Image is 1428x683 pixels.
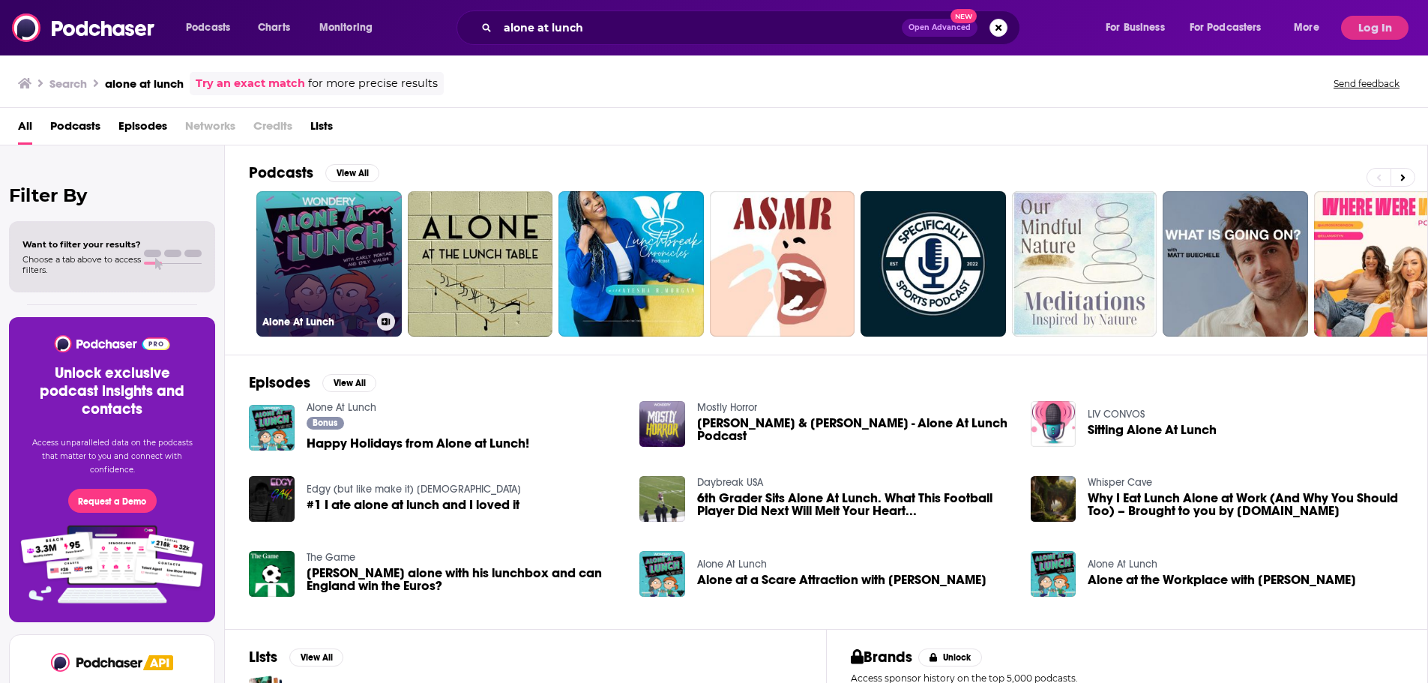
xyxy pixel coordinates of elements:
img: Sancho alone with his lunchbox and can England win the Euros? [249,551,295,597]
a: Lists [310,114,333,145]
a: Alone At Lunch [256,191,402,337]
img: #1 I ate alone at lunch and I loved it [249,476,295,522]
a: Charts [248,16,299,40]
img: Carly Montag & Emily Walsh - Alone At Lunch Podcast [639,401,685,447]
img: 6th Grader Sits Alone At Lunch. What This Football Player Did Next Will Melt Your Heart... [639,476,685,522]
a: Carly Montag & Emily Walsh - Alone At Lunch Podcast [697,417,1013,442]
a: All [18,114,32,145]
button: View All [325,164,379,182]
img: Pro Features [16,525,208,604]
a: Alone At Lunch [1088,558,1157,571]
img: Sitting Alone At Lunch [1031,401,1076,447]
h3: Search [49,76,87,91]
h3: Alone At Lunch [262,316,371,328]
span: Choose a tab above to access filters. [22,254,141,275]
a: Edgy (but like make it) Gay [307,483,521,496]
h2: Brands [851,648,913,667]
img: Alone at a Scare Attraction with Claire Bretschneider [639,551,685,597]
span: Want to filter your results? [22,239,141,250]
a: Sitting Alone At Lunch [1088,424,1217,436]
a: PodcastsView All [249,163,379,182]
img: Podchaser - Follow, Share and Rate Podcasts [53,335,171,352]
h2: Episodes [249,373,310,392]
span: Alone at the Workplace with [PERSON_NAME] [1088,574,1356,586]
a: Daybreak USA [697,476,763,489]
a: Sancho alone with his lunchbox and can England win the Euros? [307,567,622,592]
a: Happy Holidays from Alone at Lunch! [307,437,529,450]
button: Unlock [918,649,982,667]
span: Charts [258,17,290,38]
span: Why I Eat Lunch Alone at Work (And Why You Should Too) – Brought to you by [DOMAIN_NAME] [1088,492,1403,517]
img: Podchaser - Follow, Share and Rate Podcasts [12,13,156,42]
span: Alone at a Scare Attraction with [PERSON_NAME] [697,574,986,586]
span: Networks [185,114,235,145]
a: Why I Eat Lunch Alone at Work (And Why You Should Too) – Brought to you by Avonetics.com [1088,492,1403,517]
button: open menu [309,16,392,40]
h3: Unlock exclusive podcast insights and contacts [27,364,197,418]
button: Send feedback [1329,77,1404,90]
span: For Podcasters [1190,17,1262,38]
a: Alone At Lunch [697,558,767,571]
a: #1 I ate alone at lunch and I loved it [307,499,519,511]
input: Search podcasts, credits, & more... [498,16,902,40]
img: Podchaser API banner [143,655,173,670]
a: ListsView All [249,648,343,667]
button: open menu [175,16,250,40]
a: Alone at the Workplace with Isaac Katzanek [1088,574,1356,586]
a: Alone at a Scare Attraction with Claire Bretschneider [697,574,986,586]
button: open menu [1180,16,1283,40]
span: New [951,9,977,23]
p: Access unparalleled data on the podcasts that matter to you and connect with confidence. [27,436,197,477]
button: View All [289,649,343,667]
span: For Business [1106,17,1165,38]
a: Podcasts [50,114,100,145]
h2: Lists [249,648,277,667]
button: Log In [1341,16,1409,40]
a: Try an exact match [196,75,305,92]
span: Bonus [313,418,337,427]
div: Search podcasts, credits, & more... [471,10,1034,45]
img: Why I Eat Lunch Alone at Work (And Why You Should Too) – Brought to you by Avonetics.com [1031,476,1076,522]
button: Open AdvancedNew [902,19,977,37]
button: View All [322,374,376,392]
a: EpisodesView All [249,373,376,392]
span: for more precise results [308,75,438,92]
span: Credits [253,114,292,145]
a: Episodes [118,114,167,145]
button: open menu [1095,16,1184,40]
img: Happy Holidays from Alone at Lunch! [249,405,295,451]
a: Alone At Lunch [307,401,376,414]
span: More [1294,17,1319,38]
a: The Game [307,551,355,564]
img: Podchaser - Follow, Share and Rate Podcasts [51,653,144,672]
h3: alone at lunch [105,76,184,91]
a: 6th Grader Sits Alone At Lunch. What This Football Player Did Next Will Melt Your Heart... [697,492,1013,517]
span: [PERSON_NAME] & [PERSON_NAME] - Alone At Lunch Podcast [697,417,1013,442]
img: Alone at the Workplace with Isaac Katzanek [1031,551,1076,597]
span: [PERSON_NAME] alone with his lunchbox and can England win the Euros? [307,567,622,592]
h2: Podcasts [249,163,313,182]
span: Open Advanced [909,24,971,31]
a: Whisper Cave [1088,476,1152,489]
h2: Filter By [9,184,215,206]
a: Mostly Horror [697,401,757,414]
a: LIV CONVOS [1088,408,1145,421]
span: Monitoring [319,17,373,38]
